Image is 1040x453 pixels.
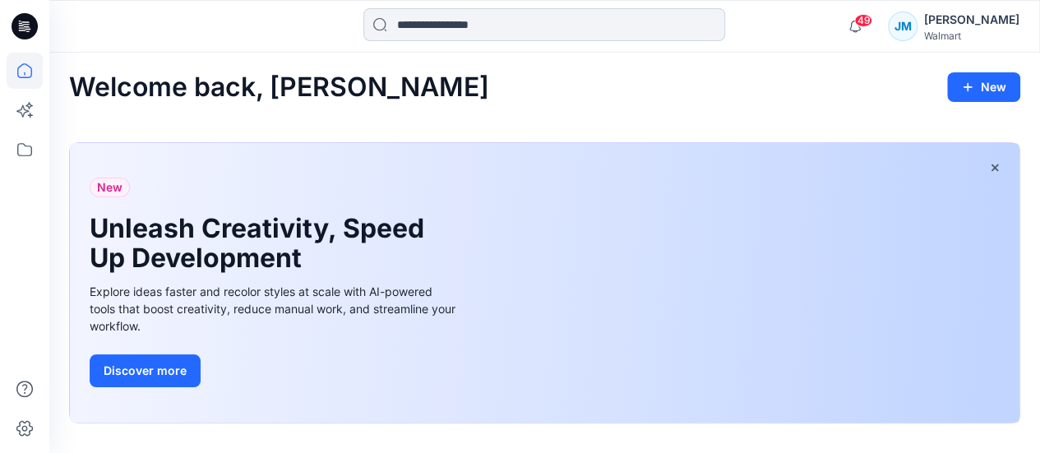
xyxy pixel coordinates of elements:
[90,283,460,335] div: Explore ideas faster and recolor styles at scale with AI-powered tools that boost creativity, red...
[854,14,872,27] span: 49
[69,72,489,103] h2: Welcome back, [PERSON_NAME]
[924,10,1019,30] div: [PERSON_NAME]
[97,178,122,197] span: New
[90,214,435,273] h1: Unleash Creativity, Speed Up Development
[888,12,918,41] div: JM
[90,354,460,387] a: Discover more
[947,72,1020,102] button: New
[924,30,1019,42] div: Walmart
[90,354,201,387] button: Discover more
